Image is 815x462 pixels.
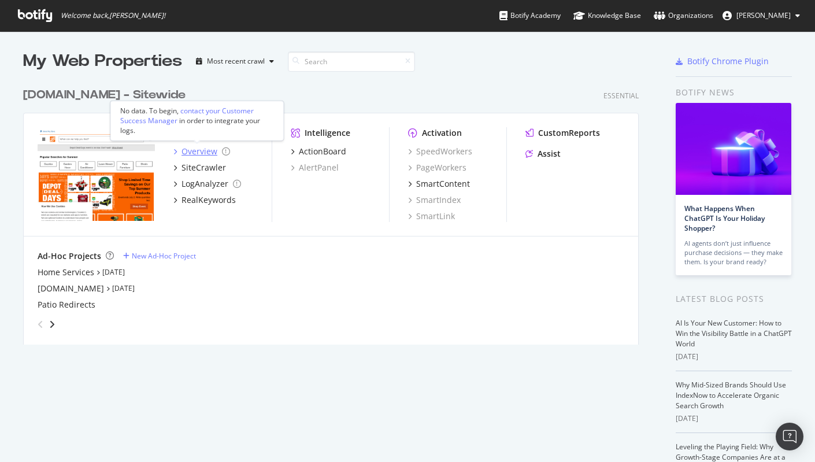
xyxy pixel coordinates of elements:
div: Botify Chrome Plugin [687,56,769,67]
div: angle-right [48,319,56,330]
a: ActionBoard [291,146,346,157]
a: SmartIndex [408,194,461,206]
a: SmartContent [408,178,470,190]
div: Knowledge Base [573,10,641,21]
div: angle-left [33,315,48,334]
img: What Happens When ChatGPT Is Your Holiday Shopper? [676,103,791,195]
div: [DATE] [676,352,792,362]
a: What Happens When ChatGPT Is Your Holiday Shopper? [684,204,765,233]
a: Assist [525,148,561,160]
div: Essential [603,91,639,101]
div: ActionBoard [299,146,346,157]
a: [DATE] [102,267,125,277]
div: No data. To begin, in order to integrate your logs. [120,106,274,135]
a: AI Is Your New Customer: How to Win the Visibility Battle in a ChatGPT World [676,318,792,349]
a: SiteCrawler [173,162,226,173]
div: Ad-Hoc Projects [38,250,101,262]
a: Overview [173,146,230,157]
div: My Web Properties [23,50,182,73]
button: Most recent crawl [191,52,279,71]
div: New Ad-Hoc Project [132,251,196,261]
div: Overview [181,146,217,157]
div: AI agents don’t just influence purchase decisions — they make them. Is your brand ready? [684,239,783,267]
a: [DOMAIN_NAME] - Sitewide [23,87,190,104]
div: RealKeywords [181,194,236,206]
a: LogAnalyzer [173,178,241,190]
a: SpeedWorkers [408,146,472,157]
a: RealKeywords [173,194,236,206]
div: CustomReports [538,127,600,139]
div: Activation [422,127,462,139]
a: AlertPanel [291,162,339,173]
a: CustomReports [525,127,600,139]
a: Botify Chrome Plugin [676,56,769,67]
a: PageWorkers [408,162,466,173]
div: Organizations [654,10,713,21]
span: Welcome back, [PERSON_NAME] ! [61,11,165,20]
a: SmartLink [408,210,455,222]
div: [DATE] [676,413,792,424]
button: [PERSON_NAME] [713,6,809,25]
div: grid [23,73,648,345]
div: LogAnalyzer [181,178,228,190]
div: Latest Blog Posts [676,293,792,305]
a: [DATE] [112,283,135,293]
div: [DOMAIN_NAME] - Sitewide [23,87,186,104]
div: contact your Customer Success Manager [120,106,254,125]
div: Assist [538,148,561,160]
img: homedepot.ca [38,127,155,221]
div: Botify Academy [499,10,561,21]
div: SiteCrawler [181,162,226,173]
a: Patio Redirects [38,299,95,311]
a: New Ad-Hoc Project [123,251,196,261]
a: Home Services [38,267,94,278]
div: Open Intercom Messenger [776,423,803,450]
div: Most recent crawl [207,58,265,65]
a: Why Mid-Sized Brands Should Use IndexNow to Accelerate Organic Search Growth [676,380,786,411]
div: Botify news [676,86,792,99]
span: Eric Kamangu [736,10,791,20]
a: [DOMAIN_NAME] [38,283,104,294]
div: Intelligence [305,127,350,139]
div: SmartContent [416,178,470,190]
input: Search [288,51,415,72]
